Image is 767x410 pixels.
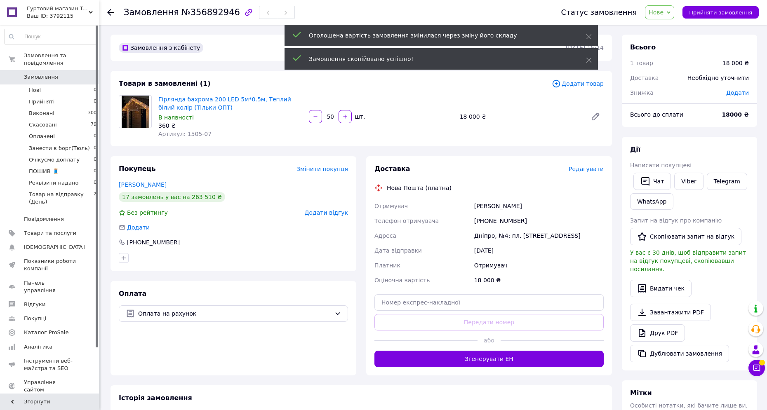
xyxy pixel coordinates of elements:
[630,345,729,362] button: Дублювати замовлення
[94,145,96,152] span: 0
[24,258,76,272] span: Показники роботи компанії
[630,280,692,297] button: Видати чек
[122,96,148,128] img: Гірлянда бахрома 200 LED 5м*0.5м, Теплий білий колір (Тільки ОПТ)
[309,31,565,40] div: Оголошена вартість замовлення змінилася через зміну його складу
[107,8,114,16] div: Повернутися назад
[689,9,752,16] span: Прийняти замовлення
[119,43,203,53] div: Замовлення з кабінету
[649,9,663,16] span: Нове
[374,277,430,283] span: Оціночна вартість
[473,199,605,213] div: [PERSON_NAME]
[630,75,659,81] span: Доставка
[119,290,146,298] span: Оплата
[158,96,291,111] a: Гірлянда бахрома 200 LED 5м*0.5м, Теплий білий колір (Тільки ОПТ)
[24,244,85,251] span: [DEMOGRAPHIC_DATA]
[24,315,46,322] span: Покупці
[296,166,348,172] span: Змінити покупця
[119,165,156,173] span: Покупець
[24,379,76,394] span: Управління сайтом
[473,273,605,288] div: 18 000 ₴
[94,168,96,175] span: 0
[478,336,501,344] span: або
[5,29,97,44] input: Пошук
[94,156,96,164] span: 0
[630,249,746,272] span: У вас є 30 днів, щоб відправити запит на відгук покупцеві, скопіювавши посилання.
[473,243,605,258] div: [DATE]
[29,133,55,140] span: Оплачені
[94,133,96,140] span: 0
[158,122,302,130] div: 360 ₴
[119,80,211,87] span: Товари в замовленні (1)
[630,228,741,245] button: Скопіювати запит на відгук
[561,8,637,16] div: Статус замовлення
[27,12,99,20] div: Ваш ID: 3792115
[126,238,181,246] div: [PHONE_NUMBER]
[374,165,410,173] span: Доставка
[374,218,439,224] span: Телефон отримувача
[456,111,584,122] div: 18 000 ₴
[473,258,605,273] div: Отримувач
[24,357,76,372] span: Інструменти веб-майстра та SEO
[24,329,68,336] span: Каталог ProSale
[682,69,754,87] div: Необхідно уточнити
[29,110,54,117] span: Виконані
[630,217,722,224] span: Запит на відгук про компанію
[24,73,58,81] span: Замовлення
[633,173,671,190] button: Чат
[119,181,167,188] a: [PERSON_NAME]
[29,156,80,164] span: Очікуємо доплату
[374,247,422,254] span: Дата відправки
[24,230,76,237] span: Товари та послуги
[305,209,348,216] span: Додати відгук
[29,145,90,152] span: Занести в борг(Тюль)
[24,301,45,308] span: Відгуки
[24,216,64,223] span: Повідомлення
[29,87,41,94] span: Нові
[674,173,703,190] a: Viber
[94,191,96,206] span: 2
[374,351,604,367] button: Згенерувати ЕН
[24,343,52,351] span: Аналітика
[473,228,605,243] div: Дніпро, №4: пл. [STREET_ADDRESS]
[88,110,96,117] span: 300
[138,309,331,318] span: Оплата на рахунок
[630,43,656,51] span: Всього
[630,89,654,96] span: Знижка
[127,224,150,231] span: Додати
[119,192,225,202] div: 17 замовлень у вас на 263 510 ₴
[630,60,653,66] span: 1 товар
[127,209,168,216] span: Без рейтингу
[181,7,240,17] span: №356892946
[374,232,396,239] span: Адреса
[94,179,96,187] span: 0
[726,89,749,96] span: Додати
[630,389,652,397] span: Мітки
[473,213,605,228] div: [PHONE_NUMBER]
[374,262,400,269] span: Платник
[29,168,59,175] span: ПОШИВ 🧵
[29,179,78,187] span: Реквізити надано
[91,121,96,129] span: 79
[94,98,96,105] span: 0
[29,98,54,105] span: Прийняті
[27,5,89,12] span: Гуртовий магазин True Opt
[24,52,99,67] span: Замовлення та повідомлення
[630,304,711,321] a: Завантажити PDF
[722,59,749,67] div: 18 000 ₴
[630,324,685,342] a: Друк PDF
[569,166,604,172] span: Редагувати
[682,6,759,19] button: Прийняти замовлення
[158,114,194,121] span: В наявності
[29,121,57,129] span: Скасовані
[630,145,640,153] span: Дії
[707,173,747,190] a: Telegram
[309,55,565,63] div: Замовлення скопійовано успішно!
[630,162,692,169] span: Написати покупцеві
[748,360,765,376] button: Чат з покупцем
[587,108,604,125] a: Редагувати
[630,111,683,118] span: Всього до сплати
[119,394,192,402] span: Історія замовлення
[552,79,604,88] span: Додати товар
[158,131,212,137] span: Артикул: 1505-07
[353,112,366,121] div: шт.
